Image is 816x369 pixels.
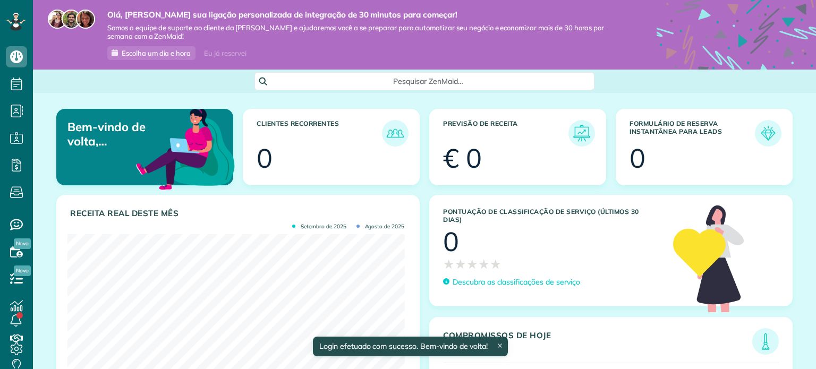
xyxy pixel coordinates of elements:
font: Novo [16,267,29,274]
img: icon_todays_appointments-901f7ab196bb0bea1936b74009e4eb5ffbc2d2711fa7634e0d609ed5ef32b18b.png [755,331,776,352]
a: Descubra as classificações de serviço [443,277,580,288]
img: dashboard_welcome-42a62b7d889689a78055ac9021e634bf52bae3f8056760290aed330b23ab8690.png [134,97,237,200]
font: Novo [16,240,29,247]
font: Olá, [PERSON_NAME] sua ligação personalizada de integração de 30 minutos para começar! [107,10,457,20]
font: Previsão de Receita [443,119,518,127]
img: maria-72a9807cf96188c08ef61303f053569d2e2a8a1cde33d635c8a3ac13582a053d.jpg [48,10,67,29]
font: Formulário de reserva instantânea para leads [630,119,722,135]
font: Compromissos de hoje [443,330,551,340]
font: ★ [455,256,466,272]
font: ★ [443,256,455,272]
font: € 0 [443,141,482,175]
font: 0 [443,225,459,258]
font: Bem-vindo de volta, [67,119,146,148]
a: Escolha um dia e hora [107,46,195,60]
font: Eu já reservei [204,49,246,57]
font: Descubra as classificações de serviço [453,277,580,287]
img: icon_recurring_customers-cf858462ba22bcd05b5a5880d41d6543d210077de5bb9ebc9590e49fd87d84ed.png [385,123,406,144]
font: 0 [630,141,645,175]
img: jorge-587dff0eeaa6aab1f244e6dc62b8924c3b6ad411094392a53c71c6c4a576187d.jpg [62,10,81,29]
font: Pontuação de classificação de serviço (últimos 30 dias) [443,208,639,223]
img: michelle-19f622bdf1676172e81f8f8fba1fb50e276960ebfe0243fe18214015130c80e4.jpg [76,10,95,29]
font: Escolha um dia e hora [122,49,191,57]
font: Clientes recorrentes [257,119,339,127]
font: Login efetuado com sucesso. Bem-vindo de volta! [319,341,488,351]
font: Receita real deste mês [70,208,178,218]
font: ★ [490,256,501,272]
font: Somos a equipe de suporte ao cliente da [PERSON_NAME] e ajudaremos você a se preparar para automa... [107,23,604,41]
font: ★ [478,256,490,272]
font: Setembro de 2025 [301,223,346,230]
font: ★ [466,256,478,272]
font: [PERSON_NAME]! [67,148,167,162]
font: 0 [257,141,273,175]
img: icon_forecast_revenue-8c13a41c7ed35a8dcfafea3cbb826a0462acb37728057bba2d056411b612bbbe.png [571,123,592,144]
font: Agosto de 2025 [365,223,404,230]
img: icon_form_leads-04211a6a04a5b2264e4ee56bc0799ec3eb69b7e499cbb523a139df1d13a81ae0.png [758,123,779,144]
